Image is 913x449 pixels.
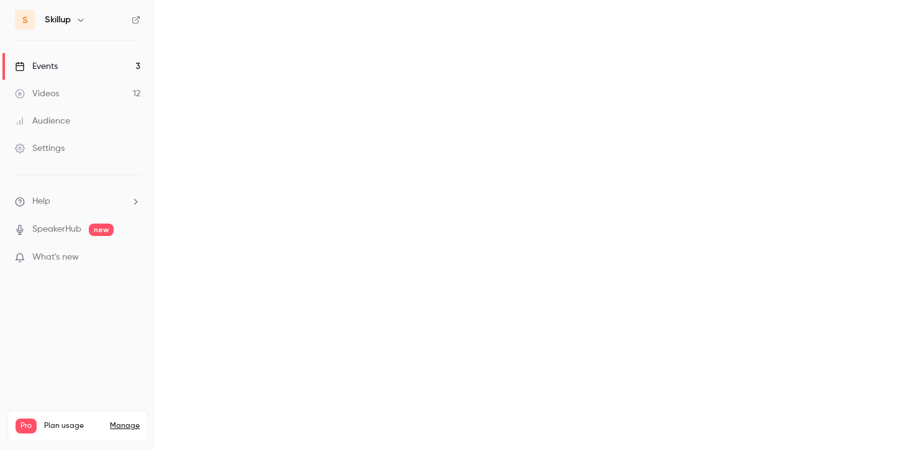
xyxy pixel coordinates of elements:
li: help-dropdown-opener [15,195,140,208]
div: Audience [15,115,70,127]
div: Events [15,60,58,73]
span: What's new [32,251,79,264]
div: Settings [15,142,65,155]
a: Manage [110,421,140,431]
div: Videos [15,88,59,100]
a: SpeakerHub [32,223,81,236]
span: S [22,14,28,27]
span: Pro [16,419,37,433]
h6: Skillup [45,14,71,26]
span: Plan usage [44,421,102,431]
span: new [89,224,114,236]
iframe: Noticeable Trigger [125,252,140,263]
span: Help [32,195,50,208]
